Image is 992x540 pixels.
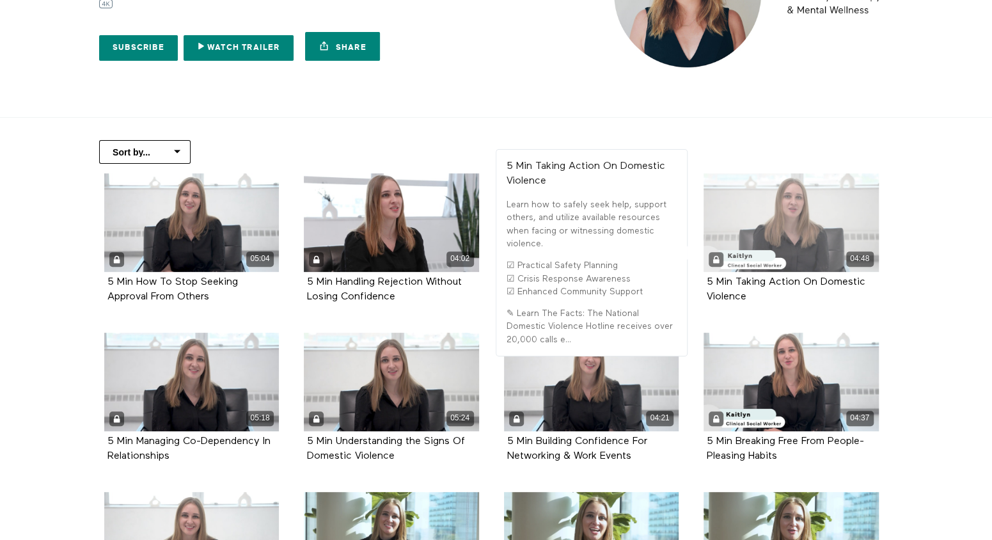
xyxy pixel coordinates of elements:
strong: 5 Min Managing Co-Dependency In Relationships [107,436,271,461]
strong: 5 Min Breaking Free From People-Pleasing Habits [707,436,864,461]
div: 04:02 [446,251,474,266]
a: 5 Min Breaking Free From People-Pleasing Habits 04:37 [704,333,879,431]
a: 5 Min Building Confidence For Networking & Work Events [507,436,647,461]
div: 04:48 [846,251,874,266]
div: 04:21 [646,411,673,425]
p: Learn how to safely seek help, support others, and utilize available resources when facing or wit... [506,198,677,250]
a: 5 Min Breaking Free From People-Pleasing Habits [707,436,864,461]
a: 5 Min Taking Action On Domestic Violence 04:48 [704,173,879,272]
a: 5 Min Managing Co-Dependency In Relationships [107,436,271,461]
a: 5 Min Taking Action On Domestic Violence [707,277,865,301]
a: Subscribe [99,35,178,61]
a: Watch Trailer [184,35,294,61]
strong: 5 Min Taking Action On Domestic Violence [506,161,665,186]
a: 5 Min Handling Rejection Without Losing Confidence [307,277,462,301]
div: 05:24 [446,411,474,425]
a: 5 Min Managing Co-Dependency In Relationships 05:18 [104,333,279,431]
div: 05:04 [246,251,274,266]
p: ✎ Learn The Facts: The National Domestic Violence Hotline receives over 20,000 calls e... [506,307,677,346]
strong: 5 Min Understanding the Signs Of Domestic Violence [307,436,465,461]
p: ☑ Practical Safety Planning ☑ Crisis Response Awareness ☑ Enhanced Community Support [506,259,677,298]
strong: 5 Min How To Stop Seeking Approval From Others [107,277,238,302]
a: 5 Min Understanding the Signs Of Domestic Violence [307,436,465,461]
div: 05:18 [246,411,274,425]
a: 5 Min How To Stop Seeking Approval From Others [107,277,238,301]
strong: 5 Min Handling Rejection Without Losing Confidence [307,277,462,302]
a: 5 Min Understanding the Signs Of Domestic Violence 05:24 [304,333,479,431]
a: Share [305,32,379,61]
strong: 5 Min Building Confidence For Networking & Work Events [507,436,647,461]
a: 5 Min Building Confidence For Networking & Work Events 04:21 [504,333,679,431]
strong: 5 Min Taking Action On Domestic Violence [707,277,865,302]
a: 5 Min How To Stop Seeking Approval From Others 05:04 [104,173,279,272]
a: 5 Min Handling Rejection Without Losing Confidence 04:02 [304,173,479,272]
div: 04:37 [846,411,874,425]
